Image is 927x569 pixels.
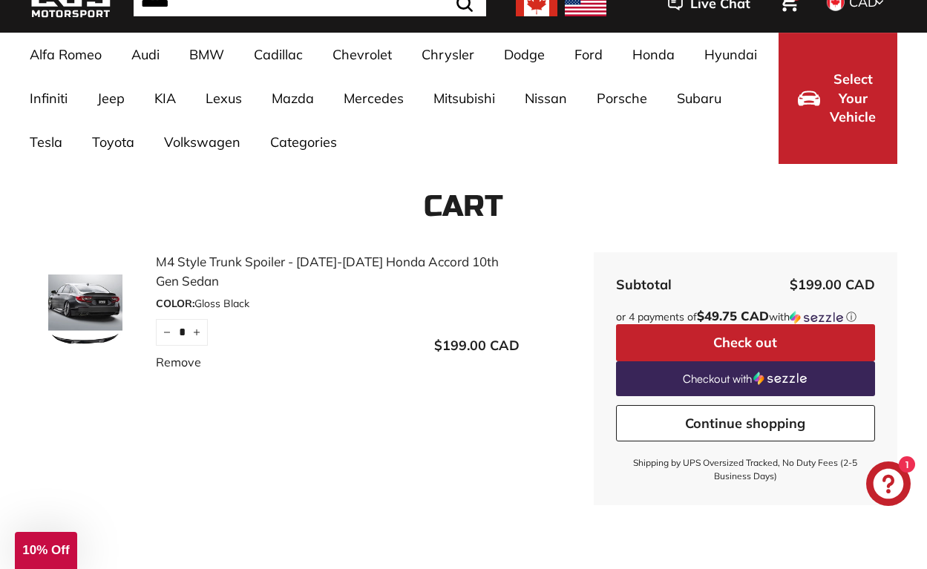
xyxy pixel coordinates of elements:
a: Porsche [582,76,662,120]
img: Sezzle [753,372,807,385]
a: Infiniti [15,76,82,120]
a: Checkout with [616,361,875,396]
a: M4 Style Trunk Spoiler - [DATE]-[DATE] Honda Accord 10th Gen Sedan [156,252,520,290]
a: Ford [560,33,618,76]
a: Audi [117,33,174,76]
img: M4 Style Trunk Spoiler - 2018-2021 Honda Accord 10th Gen Sedan [30,274,141,349]
a: Volkswagen [149,120,255,164]
small: Shipping by UPS Oversized Tracked, No Duty Fees (2-5 Business Days) [616,456,875,483]
a: Alfa Romeo [15,33,117,76]
div: Subtotal [616,274,672,295]
img: Sezzle [790,311,843,324]
a: Subaru [662,76,736,120]
span: $199.00 CAD [434,337,520,354]
a: Chrysler [407,33,489,76]
div: 10% Off [15,532,77,569]
span: $49.75 CAD [697,308,769,323]
a: Cadillac [239,33,318,76]
a: KIA [140,76,191,120]
a: Jeep [82,76,140,120]
div: Gloss Black [156,296,520,312]
button: Increase item quantity by one [186,319,208,346]
a: BMW [174,33,239,76]
a: Chevrolet [318,33,407,76]
button: Reduce item quantity by one [156,319,178,346]
inbox-online-store-chat: Shopify online store chat [862,461,915,510]
span: 10% Off [22,543,69,557]
a: Nissan [510,76,582,120]
a: Hyundai [689,33,772,76]
div: or 4 payments of$49.75 CADwithSezzle Click to learn more about Sezzle [616,309,875,324]
a: Honda [618,33,689,76]
a: Tesla [15,120,77,164]
a: Categories [255,120,352,164]
a: Toyota [77,120,149,164]
span: Select Your Vehicle [828,70,878,127]
button: Check out [616,324,875,361]
a: Remove [156,353,201,371]
a: Mitsubishi [419,76,510,120]
h1: Cart [30,190,897,223]
span: $199.00 CAD [790,276,875,293]
a: Dodge [489,33,560,76]
button: Select Your Vehicle [779,33,897,164]
div: or 4 payments of with [616,309,875,324]
a: Lexus [191,76,257,120]
a: Mazda [257,76,329,120]
span: COLOR: [156,297,194,310]
a: Mercedes [329,76,419,120]
a: Continue shopping [616,405,875,442]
